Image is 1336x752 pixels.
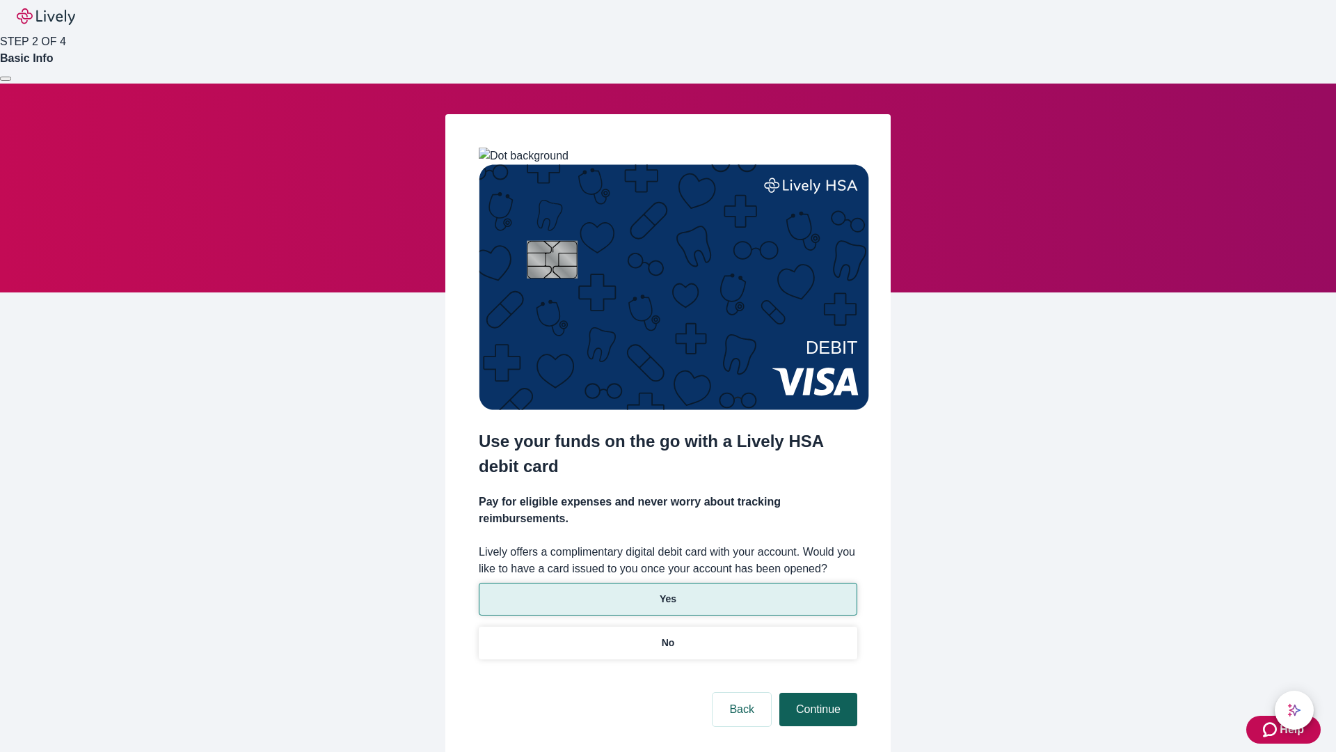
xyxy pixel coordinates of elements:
img: Dot background [479,148,568,164]
img: Lively [17,8,75,25]
img: Debit card [479,164,869,410]
button: Back [713,693,771,726]
button: Continue [779,693,857,726]
button: chat [1275,691,1314,730]
svg: Zendesk support icon [1263,721,1280,738]
svg: Lively AI Assistant [1287,703,1301,717]
h2: Use your funds on the go with a Lively HSA debit card [479,429,857,479]
h4: Pay for eligible expenses and never worry about tracking reimbursements. [479,494,857,527]
button: No [479,627,857,659]
label: Lively offers a complimentary digital debit card with your account. Would you like to have a card... [479,544,857,577]
span: Help [1280,721,1304,738]
p: Yes [660,592,676,606]
button: Yes [479,583,857,616]
p: No [662,636,675,650]
button: Zendesk support iconHelp [1246,716,1321,744]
